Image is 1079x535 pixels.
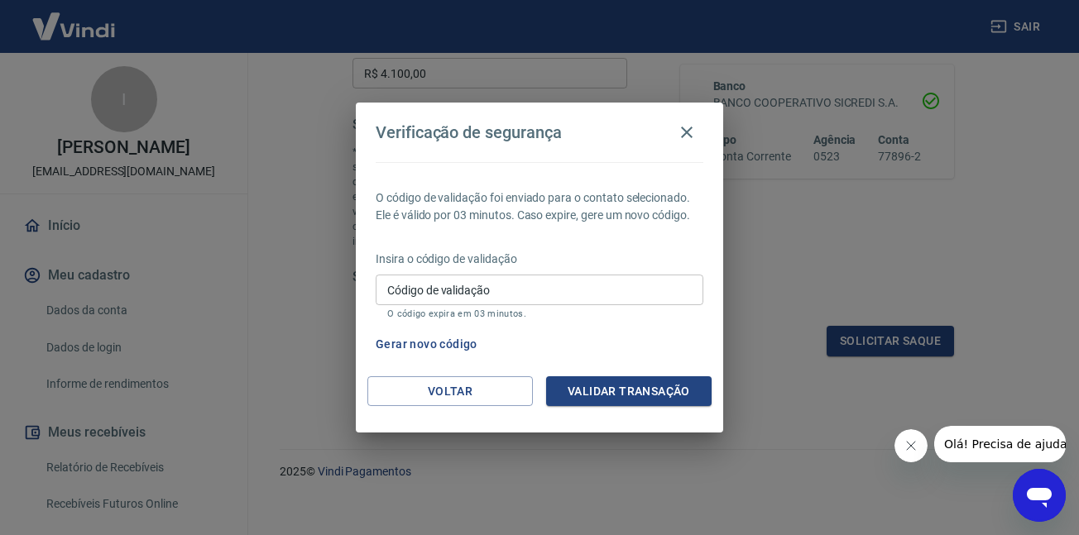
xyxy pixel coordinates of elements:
[894,429,928,462] iframe: Fechar mensagem
[1013,469,1066,522] iframe: Botão para abrir a janela de mensagens
[934,426,1066,462] iframe: Mensagem da empresa
[369,329,484,360] button: Gerar novo código
[376,189,703,224] p: O código de validação foi enviado para o contato selecionado. Ele é válido por 03 minutos. Caso e...
[367,376,533,407] button: Voltar
[376,122,562,142] h4: Verificação de segurança
[546,376,712,407] button: Validar transação
[376,251,703,268] p: Insira o código de validação
[10,12,139,25] span: Olá! Precisa de ajuda?
[387,308,692,319] p: O código expira em 03 minutos.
